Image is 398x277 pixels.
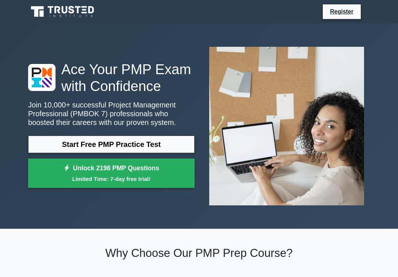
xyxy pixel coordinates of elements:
[326,7,358,16] a: Register
[28,159,195,188] a: Unlock 2198 PMP QuestionsLimited Time: 7-day free trial!
[28,61,195,95] h1: Ace Your PMP Exam with Confidence
[28,246,370,260] h2: Why Choose Our PMP Prep Course?
[28,136,195,153] a: Start Free PMP Practice Test
[28,100,195,127] p: Join 10,000+ successful Project Management Professional (PMBOK 7) professionals who boosted their...
[37,175,185,183] small: Limited Time: 7-day free trial!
